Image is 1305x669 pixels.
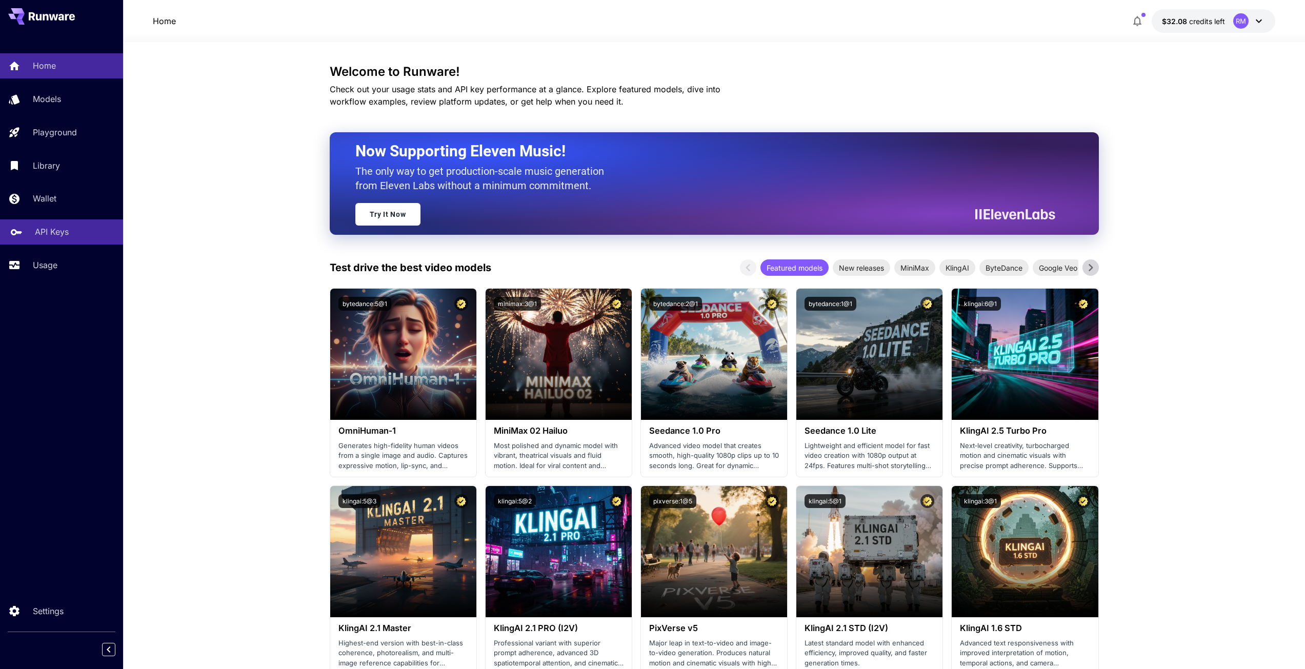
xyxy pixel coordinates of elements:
p: Next‑level creativity, turbocharged motion and cinematic visuals with precise prompt adherence. S... [960,441,1090,471]
button: bytedance:5@1 [338,297,391,311]
img: alt [330,486,476,617]
span: Check out your usage stats and API key performance at a glance. Explore featured models, dive int... [330,84,720,107]
h3: KlingAI 2.1 PRO (I2V) [494,623,624,633]
h3: KlingAI 1.6 STD [960,623,1090,633]
img: alt [796,289,942,420]
p: API Keys [35,226,69,238]
img: alt [641,289,787,420]
p: Professional variant with superior prompt adherence, advanced 3D spatiotemporal attention, and ci... [494,638,624,668]
div: MiniMax [894,259,935,276]
p: Wallet [33,192,56,205]
nav: breadcrumb [153,15,176,27]
span: KlingAI [939,262,975,273]
p: Most polished and dynamic model with vibrant, theatrical visuals and fluid motion. Ideal for vira... [494,441,624,471]
img: alt [486,486,632,617]
button: Certified Model – Vetted for best performance and includes a commercial license. [610,297,624,311]
h3: MiniMax 02 Hailuo [494,426,624,436]
button: Certified Model – Vetted for best performance and includes a commercial license. [1076,297,1090,311]
p: Home [33,59,56,72]
p: Playground [33,126,77,138]
img: alt [330,289,476,420]
button: klingai:6@1 [960,297,1001,311]
div: KlingAI [939,259,975,276]
div: RM [1233,13,1249,29]
a: Try It Now [355,203,420,226]
button: bytedance:2@1 [649,297,702,311]
button: klingai:3@1 [960,494,1001,508]
h3: OmniHuman‑1 [338,426,468,436]
button: pixverse:1@5 [649,494,696,508]
div: Collapse sidebar [110,640,123,659]
p: Advanced video model that creates smooth, high-quality 1080p clips up to 10 seconds long. Great f... [649,441,779,471]
h3: PixVerse v5 [649,623,779,633]
h3: Seedance 1.0 Pro [649,426,779,436]
p: The only way to get production-scale music generation from Eleven Labs without a minimum commitment. [355,164,612,193]
span: Google Veo [1033,262,1083,273]
p: Test drive the best video models [330,260,491,275]
span: $32.08 [1162,17,1189,26]
img: alt [952,486,1098,617]
button: Certified Model – Vetted for best performance and includes a commercial license. [920,297,934,311]
div: Google Veo [1033,259,1083,276]
p: Generates high-fidelity human videos from a single image and audio. Captures expressive motion, l... [338,441,468,471]
button: $32.08412RM [1152,9,1275,33]
button: minimax:3@1 [494,297,541,311]
span: New releases [833,262,890,273]
img: alt [796,486,942,617]
img: alt [641,486,787,617]
img: alt [952,289,1098,420]
button: klingai:5@2 [494,494,536,508]
span: MiniMax [894,262,935,273]
h3: Seedance 1.0 Lite [805,426,934,436]
img: alt [486,289,632,420]
h2: Now Supporting Eleven Music! [355,141,1048,161]
button: bytedance:1@1 [805,297,856,311]
p: Settings [33,605,64,617]
button: Certified Model – Vetted for best performance and includes a commercial license. [765,297,779,311]
p: Latest standard model with enhanced efficiency, improved quality, and faster generation times. [805,638,934,668]
div: ByteDance [979,259,1029,276]
p: Advanced text responsiveness with improved interpretation of motion, temporal actions, and camera... [960,638,1090,668]
h3: KlingAI 2.5 Turbo Pro [960,426,1090,436]
h3: Welcome to Runware! [330,65,1099,79]
span: credits left [1189,17,1225,26]
button: Certified Model – Vetted for best performance and includes a commercial license. [454,297,468,311]
div: $32.08412 [1162,16,1225,27]
button: klingai:5@3 [338,494,380,508]
div: New releases [833,259,890,276]
button: Certified Model – Vetted for best performance and includes a commercial license. [765,494,779,508]
p: Library [33,159,60,172]
button: Certified Model – Vetted for best performance and includes a commercial license. [920,494,934,508]
span: Featured models [760,262,829,273]
p: Highest-end version with best-in-class coherence, photorealism, and multi-image reference capabil... [338,638,468,668]
h3: KlingAI 2.1 Master [338,623,468,633]
a: Home [153,15,176,27]
button: klingai:5@1 [805,494,846,508]
p: Lightweight and efficient model for fast video creation with 1080p output at 24fps. Features mult... [805,441,934,471]
button: Certified Model – Vetted for best performance and includes a commercial license. [610,494,624,508]
button: Certified Model – Vetted for best performance and includes a commercial license. [454,494,468,508]
h3: KlingAI 2.1 STD (I2V) [805,623,934,633]
div: Featured models [760,259,829,276]
p: Usage [33,259,57,271]
span: ByteDance [979,262,1029,273]
p: Major leap in text-to-video and image-to-video generation. Produces natural motion and cinematic ... [649,638,779,668]
button: Certified Model – Vetted for best performance and includes a commercial license. [1076,494,1090,508]
p: Models [33,93,61,105]
button: Collapse sidebar [102,643,115,656]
